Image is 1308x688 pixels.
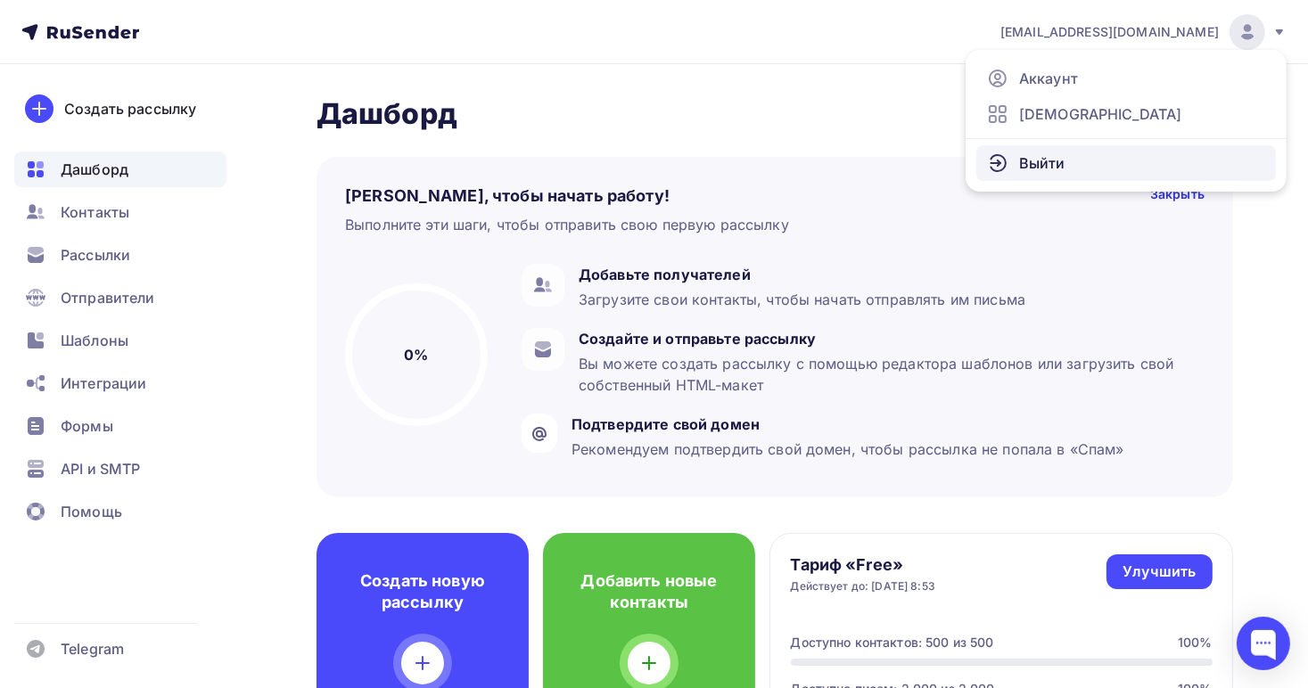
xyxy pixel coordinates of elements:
[61,287,155,308] span: Отправители
[404,344,428,365] h5: 0%
[14,408,226,444] a: Формы
[579,353,1196,396] div: Вы можете создать рассылку с помощью редактора шаблонов или загрузить свой собственный HTML-макет
[14,237,226,273] a: Рассылки
[1123,561,1196,582] div: Улучшить
[61,201,129,223] span: Контакты
[64,98,196,119] div: Создать рассылку
[61,330,128,351] span: Шаблоны
[14,152,226,187] a: Дашборд
[791,634,994,651] div: Доступно контактов: 500 из 500
[1019,103,1182,125] span: [DEMOGRAPHIC_DATA]
[61,244,130,266] span: Рассылки
[579,264,1025,285] div: Добавьте получателей
[61,415,113,437] span: Формы
[14,194,226,230] a: Контакты
[1019,68,1078,89] span: Аккаунт
[14,280,226,315] a: Отправители
[1019,152,1065,174] span: Выйти
[572,570,727,613] h4: Добавить новые контакты
[572,438,1124,460] div: Рекомендуем подтвердить свой домен, чтобы рассылка не попала в «Спам»
[1000,23,1219,41] span: [EMAIL_ADDRESS][DOMAIN_NAME]
[61,458,140,479] span: API и SMTP
[61,159,128,180] span: Дашборд
[1000,14,1287,50] a: [EMAIL_ADDRESS][DOMAIN_NAME]
[1150,185,1205,207] div: Закрыть
[317,96,1233,132] h2: Дашборд
[61,501,122,522] span: Помощь
[61,638,124,659] span: Telegram
[61,373,146,394] span: Интеграции
[14,323,226,358] a: Шаблоны
[579,289,1025,310] div: Загрузите свои контакты, чтобы начать отправлять им письма
[966,50,1287,192] ul: [EMAIL_ADDRESS][DOMAIN_NAME]
[345,185,670,207] h4: [PERSON_NAME], чтобы начать работу!
[791,579,936,594] div: Действует до: [DATE] 8:53
[791,554,936,576] h4: Тариф «Free»
[345,214,789,235] div: Выполните эти шаги, чтобы отправить свою первую рассылку
[1178,634,1213,651] div: 100%
[579,328,1196,349] div: Создайте и отправьте рассылку
[345,570,500,613] h4: Создать новую рассылку
[572,414,1124,435] div: Подтвердите свой домен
